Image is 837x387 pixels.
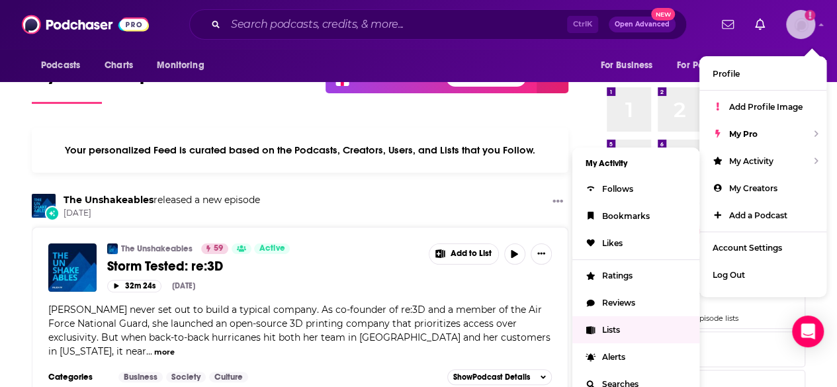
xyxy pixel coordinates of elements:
img: Storm Tested: re:3D [48,243,97,292]
span: Show Podcast Details [453,372,530,382]
a: Active [254,243,290,254]
button: Show More Button [429,244,498,264]
span: Ctrl K [567,16,598,33]
span: My Activity [729,156,773,166]
a: Charts [96,53,141,78]
img: The Unshakeables [107,243,118,254]
span: My Creators [729,183,777,193]
button: Show More Button [531,243,552,265]
button: Show profile menu [786,10,815,39]
span: Add to List [451,249,492,259]
a: 2 episode lists [689,314,738,323]
button: open menu [32,53,97,78]
span: [PERSON_NAME] never set out to build a typical company. As co-founder of re:3D and a member of th... [48,304,551,357]
span: Account Settings [713,243,782,253]
button: Show More Button [547,194,568,210]
button: open menu [757,53,805,78]
a: Popular Feed [118,64,230,104]
a: Business [118,372,163,382]
img: User Profile [786,10,815,39]
div: New Episode [45,206,60,220]
a: Culture [209,372,248,382]
span: Open Advanced [615,21,670,28]
span: Lists [607,293,805,329]
span: Monitoring [157,56,204,75]
a: Exports [607,331,805,367]
a: Account Settings [699,234,826,261]
a: The Unshakeables [121,243,193,254]
span: For Podcasters [677,56,740,75]
ul: Show profile menu [699,56,826,297]
span: 59 [214,242,223,255]
a: Profile [699,60,826,87]
div: Your personalized Feed is curated based on the Podcasts, Creators, Users, and Lists that you Follow. [32,128,568,173]
button: more [154,347,175,358]
button: Open AdvancedNew [609,17,676,32]
a: 59 [201,243,228,254]
svg: Add a profile image [805,10,815,21]
a: Add Profile Image [699,93,826,120]
span: For Business [600,56,652,75]
span: Podcasts [41,56,80,75]
a: Add a Podcast [699,202,826,229]
button: ShowPodcast Details [447,369,552,385]
div: Search podcasts, credits, & more... [189,9,687,40]
span: Active [259,242,285,255]
div: Open Intercom Messenger [792,316,824,347]
a: Society [166,372,206,382]
span: [DATE] [64,208,260,219]
a: Show notifications dropdown [717,13,739,36]
a: Storm Tested: re:3D [107,258,419,275]
span: Log Out [713,270,745,280]
span: My Pro [729,129,758,139]
h3: released a new episode [64,194,260,206]
input: Search podcasts, credits, & more... [226,14,567,35]
div: [DATE] [172,281,195,290]
img: The Unshakeables [32,194,56,218]
button: 32m 24s [107,280,161,292]
button: open menu [668,53,760,78]
span: Logged in as mcastricone [786,10,815,39]
span: Profile [713,69,740,79]
span: Add Profile Image [729,102,803,112]
button: open menu [591,53,669,78]
a: My Creators [699,175,826,202]
a: The Unshakeables [64,194,154,206]
span: New [651,8,675,21]
button: open menu [148,53,221,78]
a: My Feed [32,64,102,104]
span: ... [146,345,152,357]
span: Charts [105,56,133,75]
img: Podchaser - Follow, Share and Rate Podcasts [22,12,149,37]
span: Storm Tested: re:3D [107,258,223,275]
span: Add a Podcast [729,210,787,220]
a: Show notifications dropdown [750,13,770,36]
h3: Categories [48,372,108,382]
